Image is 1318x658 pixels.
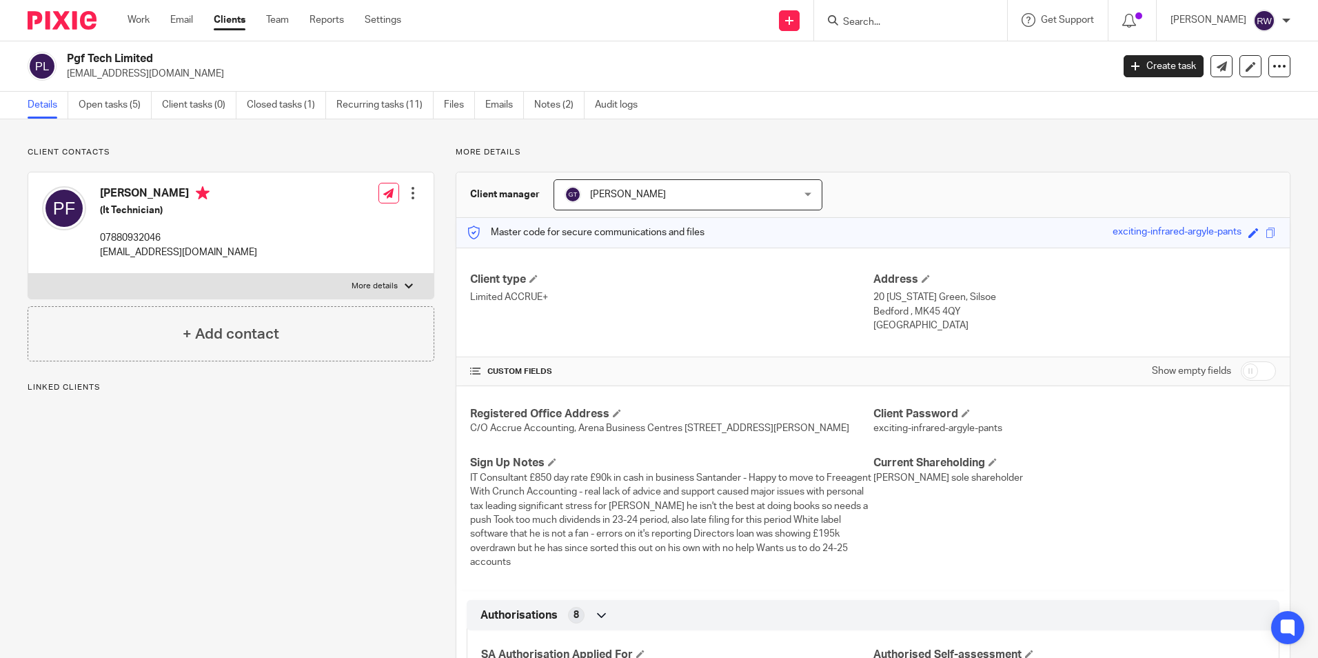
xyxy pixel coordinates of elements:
label: Show empty fields [1152,364,1231,378]
h4: CUSTOM FIELDS [470,366,873,377]
a: Team [266,13,289,27]
a: Settings [365,13,401,27]
p: [GEOGRAPHIC_DATA] [873,319,1276,332]
h4: [PERSON_NAME] [100,186,257,203]
h4: Address [873,272,1276,287]
span: IT Consultant £850 day rate £90k in cash in business Santander - Happy to move to Freeagent With ... [470,473,871,567]
h4: Sign Up Notes [470,456,873,470]
p: 20 [US_STATE] Green, Silsoe [873,290,1276,304]
h4: Registered Office Address [470,407,873,421]
img: svg%3E [42,186,86,230]
div: exciting-infrared-argyle-pants [1113,225,1241,241]
img: svg%3E [1253,10,1275,32]
p: 07880932046 [100,231,257,245]
span: Get Support [1041,15,1094,25]
h3: Client manager [470,188,540,201]
p: Limited ACCRUE+ [470,290,873,304]
img: svg%3E [28,52,57,81]
img: svg%3E [565,186,581,203]
a: Email [170,13,193,27]
a: Create task [1124,55,1204,77]
p: [EMAIL_ADDRESS][DOMAIN_NAME] [100,246,257,259]
a: Open tasks (5) [79,92,152,119]
span: Authorisations [480,608,558,623]
a: Closed tasks (1) [247,92,326,119]
a: Notes (2) [534,92,585,119]
p: Linked clients [28,382,434,393]
input: Search [842,17,966,29]
h5: (It Technician) [100,203,257,217]
span: C/O Accrue Accounting, Arena Business Centres [STREET_ADDRESS][PERSON_NAME] [470,423,849,433]
span: 8 [574,608,579,622]
p: Master code for secure communications and files [467,226,704,239]
i: Primary [196,186,210,200]
a: Files [444,92,475,119]
a: Audit logs [595,92,648,119]
h4: Client Password [873,407,1276,421]
p: Client contacts [28,147,434,158]
a: Clients [214,13,245,27]
h4: Client type [470,272,873,287]
p: [PERSON_NAME] [1170,13,1246,27]
h2: Pgf Tech Limited [67,52,895,66]
p: [EMAIL_ADDRESS][DOMAIN_NAME] [67,67,1103,81]
a: Client tasks (0) [162,92,236,119]
p: More details [352,281,398,292]
img: Pixie [28,11,97,30]
span: [PERSON_NAME] sole shareholder [873,473,1023,483]
a: Details [28,92,68,119]
p: More details [456,147,1290,158]
p: Bedford , MK45 4QY [873,305,1276,319]
a: Reports [310,13,344,27]
span: [PERSON_NAME] [590,190,666,199]
h4: Current Shareholding [873,456,1276,470]
a: Recurring tasks (11) [336,92,434,119]
h4: + Add contact [183,323,279,345]
a: Emails [485,92,524,119]
span: exciting-infrared-argyle-pants [873,423,1002,433]
a: Work [128,13,150,27]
